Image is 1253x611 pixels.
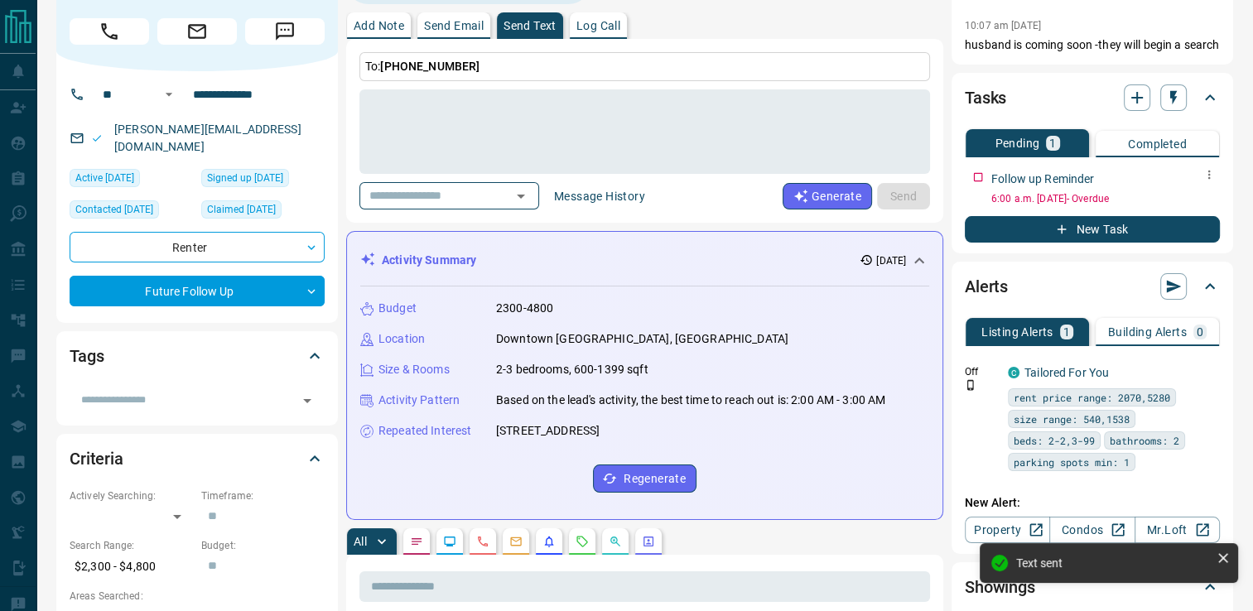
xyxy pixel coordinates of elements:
[1108,326,1187,338] p: Building Alerts
[70,439,325,479] div: Criteria
[201,200,325,224] div: Thu May 22 2025
[1014,454,1130,470] span: parking spots min: 1
[965,379,976,391] svg: Push Notification Only
[496,300,553,317] p: 2300-4800
[496,361,648,378] p: 2-3 bedrooms, 600-1399 sqft
[360,245,929,276] div: Activity Summary[DATE]
[70,232,325,262] div: Renter
[965,36,1220,54] p: husband is coming soon -they will begin a search
[75,201,153,218] span: Contacted [DATE]
[965,20,1041,31] p: 10:07 am [DATE]
[981,326,1053,338] p: Listing Alerts
[576,20,620,31] p: Log Call
[70,343,104,369] h2: Tags
[1016,556,1210,570] div: Text sent
[201,488,325,503] p: Timeframe:
[70,200,193,224] div: Mon Jul 14 2025
[70,553,193,580] p: $2,300 - $4,800
[609,535,622,548] svg: Opportunities
[965,267,1220,306] div: Alerts
[201,538,325,553] p: Budget:
[965,494,1220,512] p: New Alert:
[382,252,476,269] p: Activity Summary
[70,589,325,604] p: Areas Searched:
[207,201,276,218] span: Claimed [DATE]
[965,574,1035,600] h2: Showings
[354,536,367,547] p: All
[70,336,325,376] div: Tags
[1049,137,1056,149] p: 1
[1063,326,1070,338] p: 1
[991,191,1220,206] p: 6:00 a.m. [DATE] - Overdue
[965,364,998,379] p: Off
[496,392,885,409] p: Based on the lead's activity, the best time to reach out is: 2:00 AM - 3:00 AM
[378,330,425,348] p: Location
[70,276,325,306] div: Future Follow Up
[496,422,600,440] p: [STREET_ADDRESS]
[1008,367,1019,378] div: condos.ca
[1135,517,1220,543] a: Mr.Loft
[378,300,417,317] p: Budget
[424,20,484,31] p: Send Email
[965,216,1220,243] button: New Task
[995,137,1039,149] p: Pending
[354,20,404,31] p: Add Note
[593,464,696,493] button: Regenerate
[443,535,456,548] svg: Lead Browsing Activity
[476,535,489,548] svg: Calls
[157,18,237,45] span: Email
[1014,389,1170,406] span: rent price range: 2070,5280
[70,169,193,192] div: Thu May 22 2025
[70,538,193,553] p: Search Range:
[1197,326,1203,338] p: 0
[1128,138,1187,150] p: Completed
[965,517,1050,543] a: Property
[1049,517,1135,543] a: Condos
[159,84,179,104] button: Open
[642,535,655,548] svg: Agent Actions
[965,567,1220,607] div: Showings
[410,535,423,548] svg: Notes
[542,535,556,548] svg: Listing Alerts
[504,20,557,31] p: Send Text
[965,78,1220,118] div: Tasks
[378,392,460,409] p: Activity Pattern
[965,84,1006,111] h2: Tasks
[359,52,930,81] p: To:
[544,183,655,209] button: Message History
[1024,366,1109,379] a: Tailored For You
[91,132,103,144] svg: Email Valid
[509,185,533,208] button: Open
[1014,432,1095,449] span: beds: 2-2,3-99
[991,171,1094,188] p: Follow up Reminder
[783,183,872,209] button: Generate
[75,170,134,186] span: Active [DATE]
[496,330,788,348] p: Downtown [GEOGRAPHIC_DATA], [GEOGRAPHIC_DATA]
[509,535,523,548] svg: Emails
[70,445,123,472] h2: Criteria
[296,389,319,412] button: Open
[378,361,450,378] p: Size & Rooms
[70,18,149,45] span: Call
[207,170,283,186] span: Signed up [DATE]
[245,18,325,45] span: Message
[1110,432,1179,449] span: bathrooms: 2
[380,60,480,73] span: [PHONE_NUMBER]
[378,422,471,440] p: Repeated Interest
[201,169,325,192] div: Tue Apr 01 2025
[70,488,193,503] p: Actively Searching:
[576,535,589,548] svg: Requests
[965,273,1008,300] h2: Alerts
[114,123,301,153] a: [PERSON_NAME][EMAIL_ADDRESS][DOMAIN_NAME]
[1014,411,1130,427] span: size range: 540,1538
[876,253,906,268] p: [DATE]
